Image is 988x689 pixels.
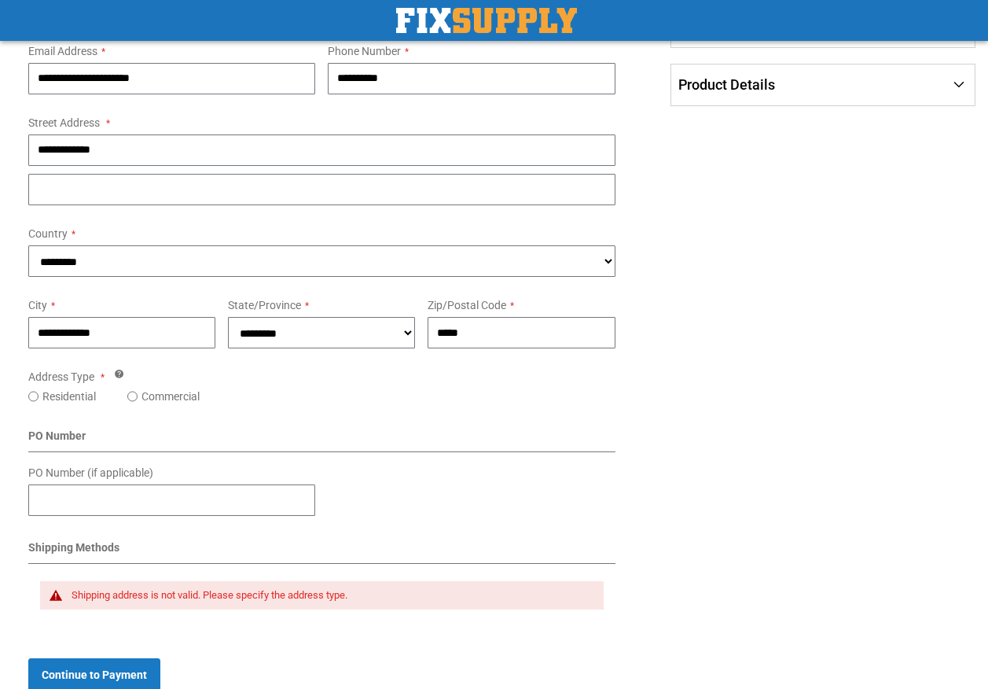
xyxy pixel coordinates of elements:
span: Continue to Payment [42,669,147,681]
a: store logo [396,8,577,33]
span: Zip/Postal Code [428,299,506,311]
div: Shipping Methods [28,540,615,564]
span: Country [28,227,68,240]
span: City [28,299,47,311]
span: State/Province [228,299,301,311]
div: Shipping address is not valid. Please specify the address type. [72,589,588,602]
span: PO Number (if applicable) [28,466,153,479]
img: Fix Industrial Supply [396,8,577,33]
span: Phone Number [328,45,401,57]
label: Commercial [141,389,200,404]
span: Product Details [678,76,775,93]
span: Email Address [28,45,97,57]
span: Street Address [28,116,100,129]
div: PO Number [28,428,615,452]
span: Address Type [28,370,94,383]
label: Residential [42,389,96,404]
